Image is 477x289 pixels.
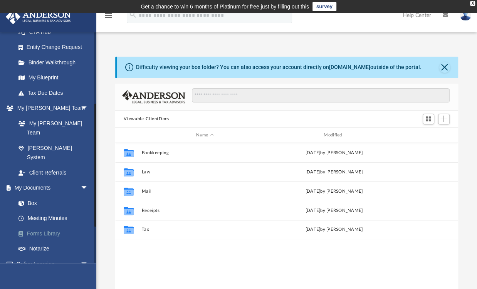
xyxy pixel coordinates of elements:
span: arrow_drop_down [81,256,96,272]
div: Get a chance to win 6 months of Platinum for free just by filling out this [141,2,309,11]
a: Entity Change Request [11,40,100,55]
a: Binder Walkthrough [11,55,100,70]
button: Viewable-ClientDocs [124,116,169,123]
a: [DOMAIN_NAME] [329,64,370,70]
i: search [129,10,137,19]
a: Tax Due Dates [11,85,100,101]
div: id [401,132,455,139]
div: [DATE] by [PERSON_NAME] [271,188,397,195]
a: Forms Library [11,226,100,241]
a: menu [104,15,113,20]
img: Anderson Advisors Platinum Portal [3,9,73,24]
span: arrow_drop_down [81,180,96,196]
button: Tax [142,227,268,232]
a: survey [312,2,336,11]
button: Switch to Grid View [423,114,434,124]
div: close [470,1,475,6]
a: Meeting Minutes [11,211,100,226]
a: My Blueprint [11,70,96,86]
button: Law [142,170,268,175]
i: menu [104,11,113,20]
a: Client Referrals [11,165,96,180]
button: Add [438,114,450,124]
div: Name [141,132,268,139]
div: Difficulty viewing your box folder? You can also access your account directly on outside of the p... [136,63,421,71]
div: [DATE] by [PERSON_NAME] [271,226,397,233]
span: arrow_drop_down [81,101,96,116]
a: [PERSON_NAME] System [11,140,96,165]
a: Box [11,195,96,211]
a: Notarize [11,241,100,257]
div: id [119,132,138,139]
img: User Pic [460,10,471,21]
a: My [PERSON_NAME] Teamarrow_drop_down [5,101,96,116]
div: [DATE] by [PERSON_NAME] [271,169,397,176]
a: Online Learningarrow_drop_down [5,256,96,272]
button: Mail [142,189,268,194]
button: Close [439,62,450,73]
input: Search files and folders [192,88,450,103]
div: [DATE] by [PERSON_NAME] [271,207,397,214]
div: [DATE] by [PERSON_NAME] [271,150,397,156]
button: Receipts [142,208,268,213]
a: My [PERSON_NAME] Team [11,116,92,140]
button: Bookkeeping [142,150,268,155]
a: My Documentsarrow_drop_down [5,180,100,196]
div: Modified [271,132,397,139]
